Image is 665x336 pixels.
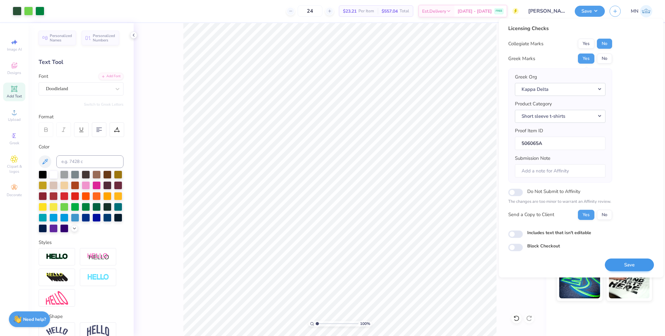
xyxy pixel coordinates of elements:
[39,73,48,80] label: Font
[39,239,123,246] div: Styles
[508,55,535,62] div: Greek Marks
[46,291,68,305] img: Free Distort
[559,267,600,298] img: Glow in the Dark Ink
[578,39,594,49] button: Yes
[631,5,652,17] a: MN
[609,267,650,298] img: Water based Ink
[39,313,123,320] div: Text Shape
[575,6,605,17] button: Save
[7,47,22,52] span: Image AI
[93,34,115,42] span: Personalized Numbers
[527,187,580,196] label: Do Not Submit to Affinity
[515,110,605,123] button: Short sleeve t-shirts
[508,40,543,47] div: Collegiate Marks
[87,274,109,281] img: Negative Space
[343,8,357,15] span: $23.21
[39,143,123,151] div: Color
[640,5,652,17] img: Mark Navarro
[597,210,612,220] button: No
[508,211,554,218] div: Send a Copy to Client
[515,100,552,108] label: Product Category
[523,5,570,17] input: Untitled Design
[56,155,123,168] input: e.g. 7428 c
[597,53,612,64] button: No
[358,8,374,15] span: Per Item
[50,34,72,42] span: Personalized Names
[508,25,612,32] div: Licensing Checks
[515,164,605,178] input: Add a note for Affinity
[84,102,123,107] button: Switch to Greek Letters
[597,39,612,49] button: No
[39,113,124,121] div: Format
[39,58,123,66] div: Text Tool
[7,70,21,75] span: Designs
[527,229,591,236] label: Includes text that isn't editable
[578,53,594,64] button: Yes
[3,164,25,174] span: Clipart & logos
[298,5,322,17] input: – –
[46,327,68,335] img: Arc
[515,83,605,96] button: Kappa Delta
[46,272,68,283] img: 3d Illusion
[515,155,550,162] label: Submission Note
[9,140,19,146] span: Greek
[496,9,502,13] span: FREE
[605,258,654,271] button: Save
[87,253,109,261] img: Shadow
[8,117,21,122] span: Upload
[23,316,46,322] strong: Need help?
[360,321,370,327] span: 100 %
[422,8,446,15] span: Est. Delivery
[515,73,537,81] label: Greek Org
[382,8,398,15] span: $557.04
[515,127,543,134] label: Proof Item ID
[46,253,68,260] img: Stroke
[527,243,560,249] label: Block Checkout
[631,8,638,15] span: MN
[98,73,123,80] div: Add Font
[578,210,594,220] button: Yes
[7,94,22,99] span: Add Text
[458,8,492,15] span: [DATE] - [DATE]
[508,199,612,205] p: The changes are too minor to warrant an Affinity review.
[400,8,409,15] span: Total
[7,192,22,197] span: Decorate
